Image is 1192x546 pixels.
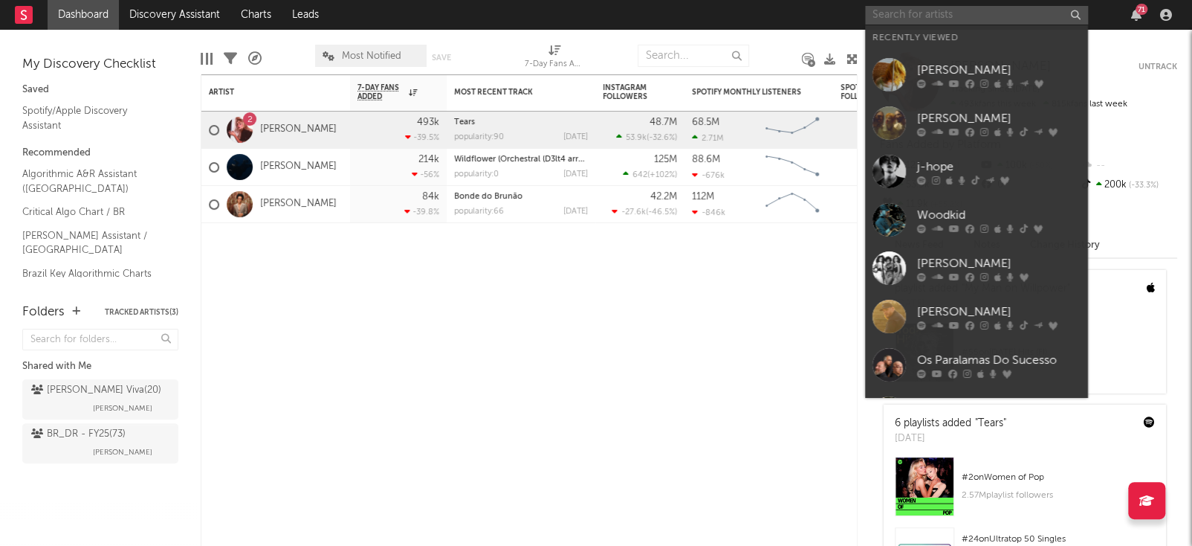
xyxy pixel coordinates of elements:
[1078,176,1177,195] div: 200k
[962,469,1155,486] div: # 2 on Women of Pop
[1127,182,1159,190] span: -33.3 %
[917,206,1081,224] div: Woodkid
[650,118,677,127] div: 48.7M
[917,61,1081,79] div: [PERSON_NAME]
[962,486,1155,504] div: 2.57M playlist followers
[603,83,655,101] div: Instagram Followers
[865,244,1088,292] a: [PERSON_NAME]
[563,133,588,141] div: [DATE]
[975,418,1006,428] a: "Tears"
[895,431,1006,446] div: [DATE]
[260,161,337,173] a: [PERSON_NAME]
[650,192,677,202] div: 42.2M
[454,155,597,164] a: Wildflower (Orchestral (D3lt4 arrang.)
[917,158,1081,176] div: j-hope
[405,132,439,142] div: -39.5 %
[865,389,1088,437] a: [PERSON_NAME]
[22,303,65,321] div: Folders
[454,193,522,201] a: Bonde do Brunão
[432,54,451,62] button: Save
[895,416,1006,431] div: 6 playlists added
[454,118,588,126] div: Tears
[865,99,1088,147] a: [PERSON_NAME]
[342,51,401,61] span: Most Notified
[650,171,675,179] span: +102 %
[93,443,152,461] span: [PERSON_NAME]
[632,171,647,179] span: 642
[22,144,178,162] div: Recommended
[623,170,677,179] div: ( )
[454,118,475,126] a: Tears
[1138,60,1177,74] button: Untrack
[105,309,178,316] button: Tracked Artists(3)
[840,83,893,101] div: Spotify Followers
[22,81,178,99] div: Saved
[248,37,262,80] div: A&R Pipeline
[22,228,163,258] a: [PERSON_NAME] Assistant / [GEOGRAPHIC_DATA]
[418,155,439,164] div: 214k
[692,118,719,127] div: 68.5M
[563,208,588,216] div: [DATE]
[525,56,584,74] div: 7-Day Fans Added (7-Day Fans Added)
[563,170,588,179] div: [DATE]
[616,132,677,142] div: ( )
[22,266,163,282] a: Brazil Key Algorithmic Charts
[201,37,213,80] div: Edit Columns
[917,351,1081,369] div: Os Paralamas Do Sucesso
[759,186,826,223] svg: Chart title
[692,208,725,217] div: -846k
[22,358,178,376] div: Shared with Me
[454,170,499,179] div: popularity: 0
[648,208,675,216] span: -46.5 %
[759,149,826,186] svg: Chart title
[525,37,584,80] div: 7-Day Fans Added (7-Day Fans Added)
[649,134,675,142] span: -32.6 %
[865,51,1088,99] a: [PERSON_NAME]
[224,37,237,80] div: Filters
[692,88,803,97] div: Spotify Monthly Listeners
[260,123,337,136] a: [PERSON_NAME]
[865,147,1088,196] a: j-hope
[22,379,178,420] a: [PERSON_NAME] Viva(20)[PERSON_NAME]
[917,109,1081,127] div: [PERSON_NAME]
[692,133,723,143] div: 2.71M
[1131,9,1141,21] button: 71
[884,457,1166,527] a: #2onWomen of Pop2.57Mplaylist followers
[22,329,178,350] input: Search for folders...
[22,204,163,220] a: Critical Algo Chart / BR
[22,56,178,74] div: My Discovery Checklist
[1078,156,1177,176] div: --
[454,88,566,97] div: Most Recent Track
[454,208,504,216] div: popularity: 66
[22,423,178,463] a: BR_DR - FY25(73)[PERSON_NAME]
[1136,4,1147,15] div: 71
[412,170,439,179] div: -56 %
[865,341,1088,389] a: Os Paralamas Do Sucesso
[357,83,405,101] span: 7-Day Fans Added
[404,207,439,216] div: -39.8 %
[865,292,1088,341] a: [PERSON_NAME]
[422,192,439,202] div: 84k
[865,6,1088,25] input: Search for artists
[209,88,320,97] div: Artist
[654,155,677,164] div: 125M
[626,134,647,142] span: 53.9k
[93,399,152,417] span: [PERSON_NAME]
[692,155,720,164] div: 88.6M
[638,45,749,67] input: Search...
[22,103,163,133] a: Spotify/Apple Discovery Assistant
[260,198,337,211] a: [PERSON_NAME]
[692,192,714,202] div: 112M
[22,166,163,196] a: Algorithmic A&R Assistant ([GEOGRAPHIC_DATA])
[917,303,1081,321] div: [PERSON_NAME]
[917,254,1081,272] div: [PERSON_NAME]
[612,207,677,216] div: ( )
[454,133,504,141] div: popularity: 90
[454,155,588,164] div: Wildflower (Orchestral (D3lt4 arrang.)
[454,193,588,201] div: Bonde do Brunão
[417,118,439,127] div: 493k
[865,196,1088,244] a: Woodkid
[872,29,1081,47] div: Recently Viewed
[31,425,126,443] div: BR_DR - FY25 ( 73 )
[31,382,161,399] div: [PERSON_NAME] Viva ( 20 )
